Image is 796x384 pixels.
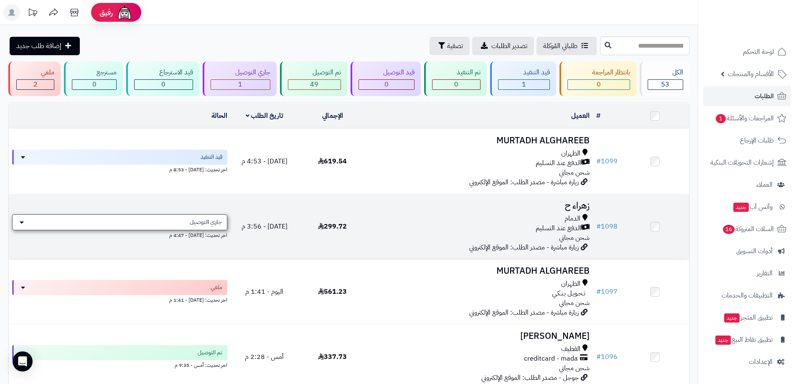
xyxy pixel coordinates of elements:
span: تم التوصيل [198,348,222,357]
span: إضافة طلب جديد [16,41,61,51]
span: جاري التوصيل [190,218,222,226]
span: زيارة مباشرة - مصدر الطلب: الموقع الإلكتروني [469,308,579,318]
a: طلباتي المُوكلة [537,37,597,55]
div: تم التنفيذ [432,68,481,77]
span: # [596,352,601,362]
span: القطيف [561,344,580,354]
a: السلات المتروكة16 [703,219,791,239]
span: 49 [310,79,318,89]
div: 0 [72,80,116,89]
span: 53 [661,79,669,89]
span: إشعارات التحويلات البنكية [710,157,774,168]
span: 1 [522,79,526,89]
span: 0 [454,79,458,89]
div: قيد الاسترجاع [134,68,193,77]
span: رفيق [99,8,113,18]
a: قيد التنفيذ 1 [488,61,557,96]
a: تطبيق نقاط البيعجديد [703,330,791,350]
span: الدفع عند التسليم [536,224,581,233]
div: 2 [17,80,54,89]
a: تم التوصيل 49 [278,61,349,96]
span: وآتس آب [732,201,773,213]
span: المراجعات والأسئلة [715,112,774,124]
span: الطلبات [755,90,774,102]
div: 0 [432,80,480,89]
a: المراجعات والأسئلة1 [703,108,791,128]
div: 0 [135,80,192,89]
span: 2 [33,79,38,89]
a: #1098 [596,221,618,231]
span: 0 [92,79,97,89]
h3: MURTADH ALGHAREEB [370,136,590,145]
a: تم التنفيذ 0 [422,61,488,96]
h3: MURTADH ALGHAREEB [370,266,590,276]
span: التطبيقات والخدمات [722,290,773,301]
span: شحن مجاني [559,168,590,178]
span: جوجل - مصدر الطلب: الموقع الإلكتروني [481,373,579,383]
span: ملغي [211,283,222,292]
div: 1 [211,80,270,89]
a: إضافة طلب جديد [10,37,80,55]
span: 337.73 [318,352,347,362]
span: تصفية [447,41,463,51]
span: اليوم - 1:41 م [245,287,283,297]
a: طلبات الإرجاع [703,130,791,150]
span: 0 [161,79,165,89]
span: 0 [384,79,389,89]
a: تحديثات المنصة [22,4,43,23]
span: 16 [723,225,735,234]
span: شحن مجاني [559,233,590,243]
span: شحن مجاني [559,298,590,308]
span: طلبات الإرجاع [740,135,774,146]
img: logo-2.png [739,21,788,39]
a: جاري التوصيل 1 [201,61,278,96]
h3: زهراء ح [370,201,590,211]
span: 299.72 [318,221,347,231]
div: اخر تحديث: [DATE] - 4:47 م [12,230,227,239]
div: قيد التنفيذ [498,68,549,77]
a: العميل [571,111,590,121]
span: تطبيق نقاط البيع [715,334,773,346]
span: 0 [597,79,601,89]
span: 619.54 [318,156,347,166]
span: 1 [238,79,242,89]
div: مسترجع [72,68,117,77]
a: # [596,111,600,121]
button: تصفية [430,37,470,55]
span: الدمام [565,214,580,224]
span: 561.23 [318,287,347,297]
a: تصدير الطلبات [472,37,534,55]
span: لوحة التحكم [743,46,774,58]
span: [DATE] - 4:53 م [242,156,287,166]
div: 49 [288,80,341,89]
h3: [PERSON_NAME] [370,331,590,341]
a: وآتس آبجديد [703,197,791,217]
a: #1096 [596,352,618,362]
span: [DATE] - 3:56 م [242,221,287,231]
span: تطبيق المتجر [723,312,773,323]
a: تاريخ الطلب [246,111,284,121]
span: الإعدادات [749,356,773,368]
span: الدفع عند التسليم [536,158,581,168]
div: قيد التوصيل [359,68,415,77]
div: ملغي [16,68,54,77]
span: شحن مجاني [559,363,590,373]
a: مسترجع 0 [62,61,125,96]
a: العملاء [703,175,791,195]
span: زيارة مباشرة - مصدر الطلب: الموقع الإلكتروني [469,177,579,187]
a: الإعدادات [703,352,791,372]
a: الطلبات [703,86,791,106]
span: العملاء [756,179,773,191]
span: طلباتي المُوكلة [543,41,577,51]
a: التقارير [703,263,791,283]
a: لوحة التحكم [703,42,791,62]
div: اخر تحديث: [DATE] - 1:41 م [12,295,227,304]
span: # [596,221,601,231]
div: 0 [568,80,630,89]
span: السلات المتروكة [722,223,774,235]
span: creditcard - mada [524,354,578,364]
span: قيد التنفيذ [201,153,222,161]
span: # [596,287,601,297]
span: 1 [716,114,726,123]
span: # [596,156,601,166]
